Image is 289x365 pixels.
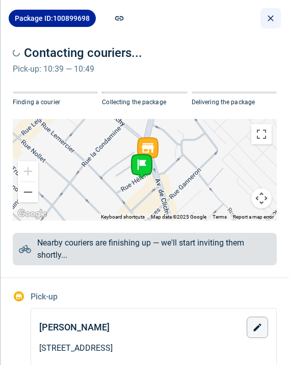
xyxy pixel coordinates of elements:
p: Finding a courier [13,98,98,107]
p: Delivering the package [192,98,277,107]
p: Pick-up: 10:39 — 10:49 [13,63,142,75]
span: [STREET_ADDRESS] [39,342,268,354]
a: Open this area in Google Maps (opens a new window) [15,207,49,221]
button: close drawer [260,8,281,28]
button: Keyboard shortcuts [101,214,145,221]
button: Zoom out [18,182,38,202]
button: Map camera controls [251,188,272,208]
span: Map data ©2025 Google [151,214,206,220]
p: Nearby couriers are finishing up — we'll start inviting them shortly... [37,237,273,261]
a: Terms [213,214,227,220]
button: Zoom in [18,161,38,181]
div: Contacting couriers... [13,45,142,61]
a: Report a map error [233,214,274,220]
span: Package ID: 100899698 [15,13,90,23]
span: [PERSON_NAME] [39,320,110,334]
span: Pick-up [31,292,58,301]
img: Google [15,207,49,221]
button: Toggle fullscreen view [251,124,272,144]
p: Collecting the package [102,98,187,107]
